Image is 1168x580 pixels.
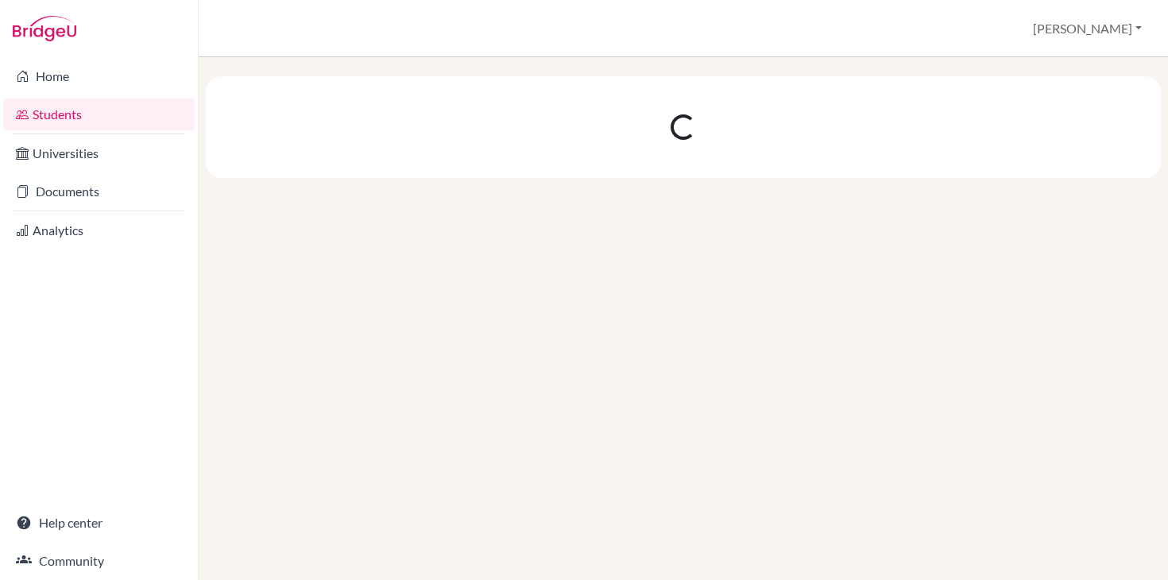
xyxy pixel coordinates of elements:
a: Help center [3,507,195,539]
a: Analytics [3,215,195,246]
button: [PERSON_NAME] [1026,14,1149,44]
a: Universities [3,137,195,169]
a: Documents [3,176,195,207]
img: Bridge-U [13,16,76,41]
a: Community [3,545,195,577]
a: Students [3,99,195,130]
a: Home [3,60,195,92]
